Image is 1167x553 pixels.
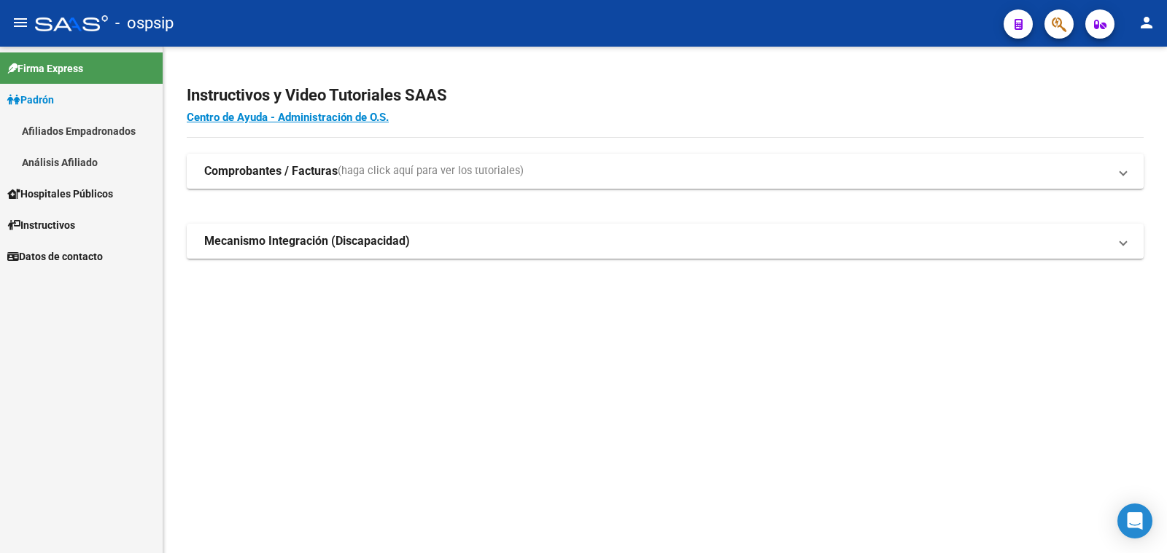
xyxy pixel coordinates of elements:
span: (haga click aquí para ver los tutoriales) [338,163,524,179]
span: Datos de contacto [7,248,103,264]
mat-expansion-panel-header: Mecanismo Integración (Discapacidad) [187,224,1144,259]
span: - ospsip [115,7,174,39]
h2: Instructivos y Video Tutoriales SAAS [187,82,1144,109]
span: Instructivos [7,217,75,233]
mat-icon: menu [12,14,29,31]
a: Centro de Ayuda - Administración de O.S. [187,111,389,124]
mat-expansion-panel-header: Comprobantes / Facturas(haga click aquí para ver los tutoriales) [187,154,1144,189]
span: Firma Express [7,60,83,77]
strong: Comprobantes / Facturas [204,163,338,179]
mat-icon: person [1138,14,1155,31]
span: Padrón [7,92,54,108]
strong: Mecanismo Integración (Discapacidad) [204,233,410,249]
div: Open Intercom Messenger [1117,503,1152,538]
span: Hospitales Públicos [7,186,113,202]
